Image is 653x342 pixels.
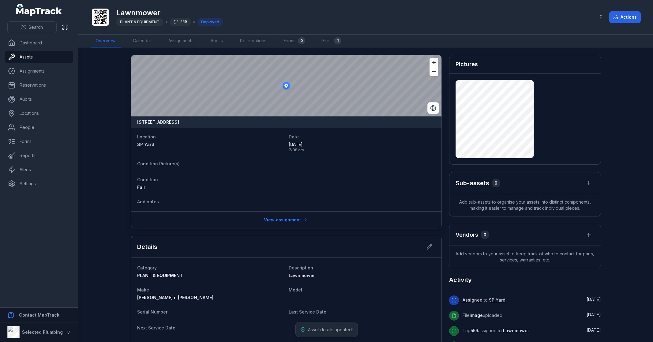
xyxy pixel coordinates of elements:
[137,161,180,166] span: Condition Picture(s)
[137,287,149,292] span: Make
[587,297,601,302] span: [DATE]
[463,297,482,303] a: Assigned
[289,148,435,152] span: 7:38 am
[5,163,73,176] a: Alerts
[137,134,156,139] span: Location
[28,24,43,30] span: Search
[463,313,502,318] span: File uploaded
[317,35,346,47] a: Files1
[163,35,198,47] a: Assignments
[289,265,313,270] span: Description
[128,35,156,47] a: Calendar
[137,177,158,182] span: Condition
[120,20,159,24] span: PLANT & EQUIPMENT
[5,51,73,63] a: Assets
[19,312,59,318] strong: Contact MapTrack
[5,178,73,190] a: Settings
[137,273,183,278] span: PLANT & EQUIPMENT
[279,35,310,47] a: Forms0
[298,37,305,44] div: 0
[489,297,505,303] a: SP Yard
[116,8,223,18] h1: Lawnmower
[587,297,601,302] time: 5/5/2025, 7:38:46 AM
[463,328,529,333] span: Tag assigned to
[7,21,57,33] button: Search
[430,67,438,76] button: Zoom out
[470,313,483,318] span: image
[289,141,435,148] span: [DATE]
[463,297,505,303] span: to
[235,35,271,47] a: Reservations
[503,328,529,333] span: Lawnmower
[456,231,478,239] h3: Vendors
[91,35,121,47] a: Overview
[16,4,62,16] a: MapTrack
[137,325,175,330] span: Next Service Date
[5,135,73,148] a: Forms
[131,55,441,116] canvas: Map
[206,35,228,47] a: Audits
[456,179,489,187] h2: Sub-assets
[587,312,601,317] time: 5/5/2025, 7:38:35 AM
[587,312,601,317] span: [DATE]
[170,18,191,26] div: 559
[456,60,478,69] h3: Pictures
[5,79,73,91] a: Reservations
[289,309,326,314] span: Last Service Date
[137,141,284,148] a: SP Yard
[137,199,159,204] span: Add notes
[5,93,73,105] a: Audits
[449,276,472,284] h2: Activity
[587,327,601,333] span: [DATE]
[137,265,157,270] span: Category
[137,142,154,147] span: SP Yard
[449,246,601,268] span: Add vendors to your asset to keep track of who to contact for parts, services, warranties, etc.
[5,149,73,162] a: Reports
[492,179,500,187] div: 0
[289,134,299,139] span: Date
[289,273,315,278] span: Lawnmower
[481,231,489,239] div: 0
[289,141,435,152] time: 5/5/2025, 7:38:46 AM
[137,295,213,300] span: [PERSON_NAME] n [PERSON_NAME]
[308,327,353,332] span: Asset details updated!
[137,185,145,190] span: Fair
[449,194,601,216] span: Add sub-assets to organise your assets into distinct components, making it easier to manage and t...
[22,329,63,335] strong: Selected Plumbing
[197,18,223,26] div: Deployed
[5,121,73,133] a: People
[260,214,312,226] a: View assignment
[137,242,157,251] h2: Details
[289,287,302,292] span: Model
[587,327,601,333] time: 5/5/2025, 7:38:09 AM
[5,107,73,119] a: Locations
[5,37,73,49] a: Dashboard
[427,102,439,114] button: Switch to Satellite View
[137,119,179,125] strong: [STREET_ADDRESS]
[5,65,73,77] a: Assignments
[471,328,478,333] span: 559
[430,58,438,67] button: Zoom in
[609,11,641,23] button: Actions
[334,37,341,44] div: 1
[137,309,167,314] span: Serial Number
